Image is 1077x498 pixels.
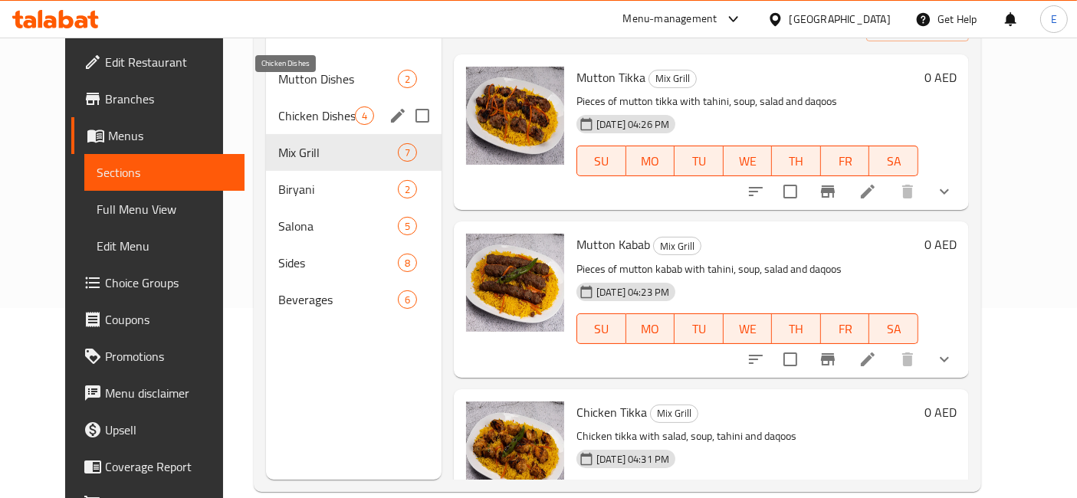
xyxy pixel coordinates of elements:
[278,217,398,235] span: Salona
[774,343,806,375] span: Select to update
[576,401,647,424] span: Chicken Tikka
[266,171,442,208] div: Biryani2
[108,126,233,145] span: Menus
[576,427,918,446] p: Chicken tikka with salad, soup, tahini and daqoos
[809,173,846,210] button: Branch-specific-item
[399,293,416,307] span: 6
[105,90,233,108] span: Branches
[576,92,918,111] p: Pieces of mutton tikka with tahini, soup, salad and daqoos
[653,237,701,255] div: Mix Grill
[583,150,619,172] span: SU
[889,173,926,210] button: delete
[105,274,233,292] span: Choice Groups
[926,341,963,378] button: show more
[730,150,767,172] span: WE
[398,70,417,88] div: items
[827,150,864,172] span: FR
[675,146,724,176] button: TU
[724,146,773,176] button: WE
[576,66,645,89] span: Mutton Tikka
[859,350,877,369] a: Edit menu item
[84,154,245,191] a: Sections
[924,401,957,423] h6: 0 AED
[398,180,417,198] div: items
[71,80,245,117] a: Branches
[398,290,417,309] div: items
[809,341,846,378] button: Branch-specific-item
[821,313,870,344] button: FR
[105,347,233,365] span: Promotions
[869,313,918,344] button: SA
[778,150,815,172] span: TH
[590,117,675,132] span: [DATE] 04:26 PM
[71,301,245,338] a: Coupons
[889,341,926,378] button: delete
[576,233,650,256] span: Mutton Kabab
[778,318,815,340] span: TH
[105,421,233,439] span: Upsell
[398,143,417,162] div: items
[821,146,870,176] button: FR
[626,146,675,176] button: MO
[278,180,398,198] span: Biryani
[399,182,416,197] span: 2
[772,146,821,176] button: TH
[399,219,416,234] span: 5
[827,318,864,340] span: FR
[105,457,233,476] span: Coverage Report
[632,150,669,172] span: MO
[105,53,233,71] span: Edit Restaurant
[266,208,442,244] div: Salona5
[935,350,954,369] svg: Show Choices
[84,228,245,264] a: Edit Menu
[681,318,717,340] span: TU
[105,310,233,329] span: Coupons
[737,341,774,378] button: sort-choices
[774,175,806,208] span: Select to update
[71,264,245,301] a: Choice Groups
[71,375,245,411] a: Menu disclaimer
[266,244,442,281] div: Sides8
[97,200,233,218] span: Full Menu View
[869,146,918,176] button: SA
[724,313,773,344] button: WE
[730,318,767,340] span: WE
[632,318,669,340] span: MO
[398,217,417,235] div: items
[97,163,233,182] span: Sections
[71,448,245,485] a: Coverage Report
[576,146,626,176] button: SU
[266,281,442,318] div: Beverages6
[875,150,912,172] span: SA
[278,254,398,272] span: Sides
[97,237,233,255] span: Edit Menu
[386,104,409,127] button: edit
[649,70,696,87] span: Mix Grill
[278,70,398,88] div: Mutton Dishes
[590,285,675,300] span: [DATE] 04:23 PM
[772,313,821,344] button: TH
[576,313,626,344] button: SU
[105,384,233,402] span: Menu disclaimer
[398,254,417,272] div: items
[576,260,918,279] p: Pieces of mutton kabab with tahini, soup, salad and daqoos
[590,452,675,467] span: [DATE] 04:31 PM
[737,173,774,210] button: sort-choices
[466,67,564,165] img: Mutton Tikka
[71,44,245,80] a: Edit Restaurant
[681,150,717,172] span: TU
[399,146,416,160] span: 7
[278,290,398,309] span: Beverages
[266,54,442,324] nav: Menu sections
[650,405,698,423] div: Mix Grill
[924,234,957,255] h6: 0 AED
[466,234,564,332] img: Mutton Kabab
[859,182,877,201] a: Edit menu item
[675,313,724,344] button: TU
[623,10,717,28] div: Menu-management
[1051,11,1057,28] span: E
[71,411,245,448] a: Upsell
